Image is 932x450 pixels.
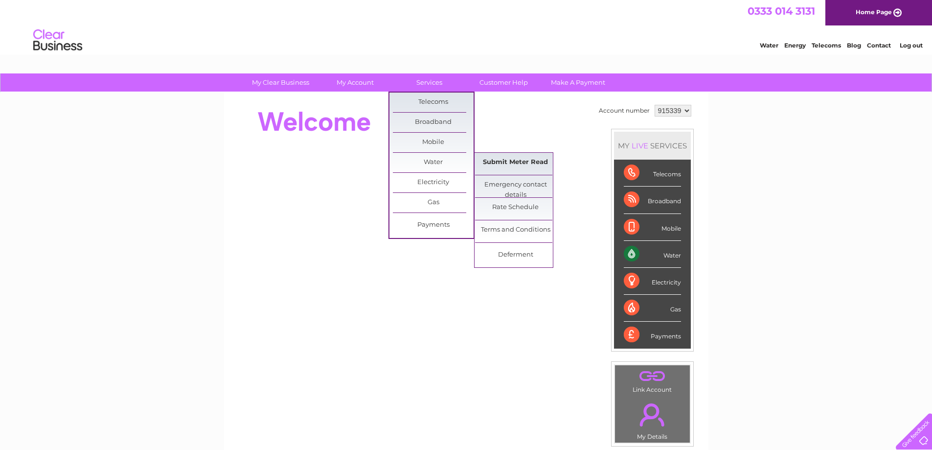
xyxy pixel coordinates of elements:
[630,141,650,150] div: LIVE
[475,175,556,195] a: Emergency contact details
[393,133,474,152] a: Mobile
[624,187,681,213] div: Broadband
[617,398,687,432] a: .
[617,368,687,385] a: .
[748,5,815,17] a: 0333 014 3131
[538,73,618,92] a: Make A Payment
[900,42,923,49] a: Log out
[393,193,474,213] a: Gas
[624,160,681,187] div: Telecoms
[760,42,778,49] a: Water
[475,245,556,265] a: Deferment
[475,220,556,240] a: Terms and Conditions
[624,268,681,295] div: Electricity
[393,113,474,132] a: Broadband
[624,214,681,241] div: Mobile
[393,215,474,235] a: Payments
[812,42,841,49] a: Telecoms
[393,173,474,192] a: Electricity
[614,132,691,160] div: MY SERVICES
[235,5,698,47] div: Clear Business is a trading name of Verastar Limited (registered in [GEOGRAPHIC_DATA] No. 3667643...
[240,73,321,92] a: My Clear Business
[624,241,681,268] div: Water
[596,102,652,119] td: Account number
[393,153,474,172] a: Water
[315,73,395,92] a: My Account
[784,42,806,49] a: Energy
[847,42,861,49] a: Blog
[624,295,681,322] div: Gas
[389,73,470,92] a: Services
[867,42,891,49] a: Contact
[624,322,681,348] div: Payments
[614,395,690,443] td: My Details
[463,73,544,92] a: Customer Help
[475,153,556,172] a: Submit Meter Read
[33,25,83,55] img: logo.png
[393,93,474,112] a: Telecoms
[614,365,690,396] td: Link Account
[475,198,556,217] a: Rate Schedule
